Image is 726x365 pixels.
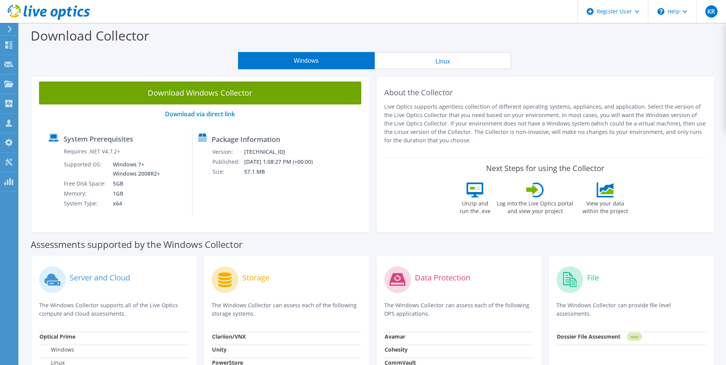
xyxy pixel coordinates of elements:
[64,199,107,209] td: System Type:
[64,148,120,155] label: Requires .NET V4.7.2+
[385,333,405,340] strong: Avamar
[657,8,664,15] svg: \n
[486,164,604,173] label: Next Steps for using the Collector
[244,157,323,167] td: [DATE] 1:08:27 PM (+00:00)
[212,157,244,167] td: Published:
[557,333,620,340] strong: Dossier File Assessment
[415,274,470,282] label: Data Protection
[244,147,323,157] td: [TECHNICAL_ID]
[212,147,244,157] td: Version:
[64,135,133,143] label: System Prerequisites
[556,301,706,318] p: The Windows Collector can provide file level assessments.
[107,179,162,189] td: 5GB
[165,110,235,118] a: Download via direct link
[64,160,107,179] td: Supported OS:
[31,241,243,248] label: Assessments supported by the Windows Collector
[70,274,130,282] label: Server and Cloud
[457,197,493,215] label: Unzip and run the .exe
[107,189,162,199] td: 1GB
[64,189,107,199] td: Memory:
[384,88,706,97] h2: About the Collector
[107,160,162,179] td: Windows 7+ Windows 2008R2+
[212,167,244,177] td: Size:
[31,27,149,44] label: Download Collector
[578,197,633,215] label: View your data within the project
[631,335,638,339] tspan: NEW!
[39,333,75,340] strong: Optical Prime
[384,301,534,318] p: The Windows Collector can assess each of the following DPS applications.
[705,5,718,18] span: KR
[242,274,269,282] label: Storage
[212,346,227,353] strong: Unity
[212,333,246,340] strong: Clariion/VNX
[385,346,408,353] strong: Cohesity
[238,52,375,69] button: Windows
[587,274,599,282] label: File
[212,301,361,318] p: The Windows Collector can assess each of the following storage systems.
[64,179,107,189] td: Free Disk Space:
[39,301,189,318] p: The Windows Collector supports all of the Live Optics compute and cloud assessments.
[212,135,280,143] label: Package Information
[384,103,706,145] p: Live Optics supports agentless collection of different operating systems, appliances, and applica...
[244,167,323,177] td: 57.1 MB
[107,199,162,209] td: x64
[496,197,574,215] label: Log into the Live Optics portal and view your project
[39,81,361,104] a: Download Windows Collector
[375,52,511,69] button: Linux
[39,346,74,354] label: Windows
